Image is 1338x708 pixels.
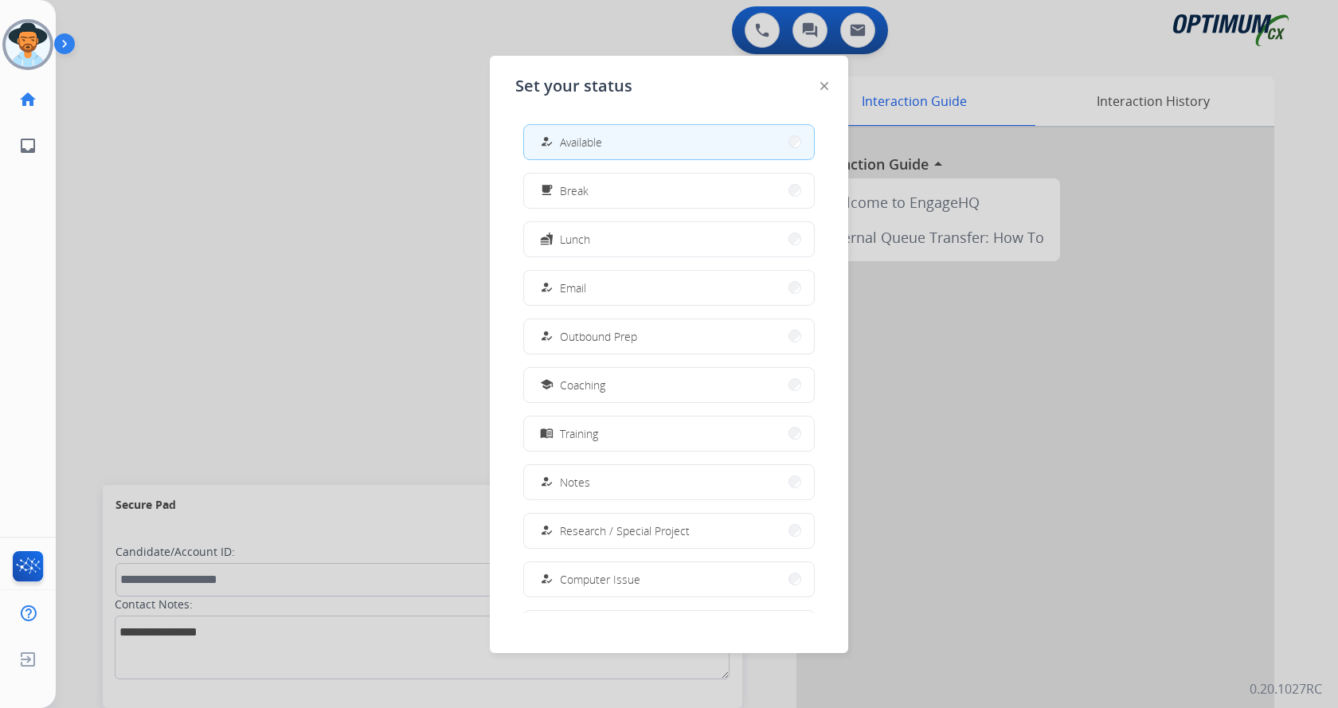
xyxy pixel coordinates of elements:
[560,182,589,199] span: Break
[524,368,814,402] button: Coaching
[524,319,814,354] button: Outbound Prep
[540,573,554,586] mat-icon: how_to_reg
[1250,679,1322,698] p: 0.20.1027RC
[560,474,590,491] span: Notes
[540,378,554,392] mat-icon: school
[540,281,554,295] mat-icon: how_to_reg
[6,22,50,67] img: avatar
[524,271,814,305] button: Email
[524,611,814,645] button: Internet Issue
[560,522,690,539] span: Research / Special Project
[524,562,814,597] button: Computer Issue
[524,174,814,208] button: Break
[524,417,814,451] button: Training
[560,377,605,393] span: Coaching
[560,425,598,442] span: Training
[540,427,554,440] mat-icon: menu_book
[515,75,632,97] span: Set your status
[560,134,602,151] span: Available
[540,135,554,149] mat-icon: how_to_reg
[560,280,586,296] span: Email
[560,571,640,588] span: Computer Issue
[524,514,814,548] button: Research / Special Project
[820,82,828,90] img: close-button
[18,90,37,109] mat-icon: home
[524,125,814,159] button: Available
[540,184,554,198] mat-icon: free_breakfast
[540,475,554,489] mat-icon: how_to_reg
[560,328,637,345] span: Outbound Prep
[560,231,590,248] span: Lunch
[540,330,554,343] mat-icon: how_to_reg
[540,524,554,538] mat-icon: how_to_reg
[540,233,554,246] mat-icon: fastfood
[524,222,814,256] button: Lunch
[524,465,814,499] button: Notes
[18,136,37,155] mat-icon: inbox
